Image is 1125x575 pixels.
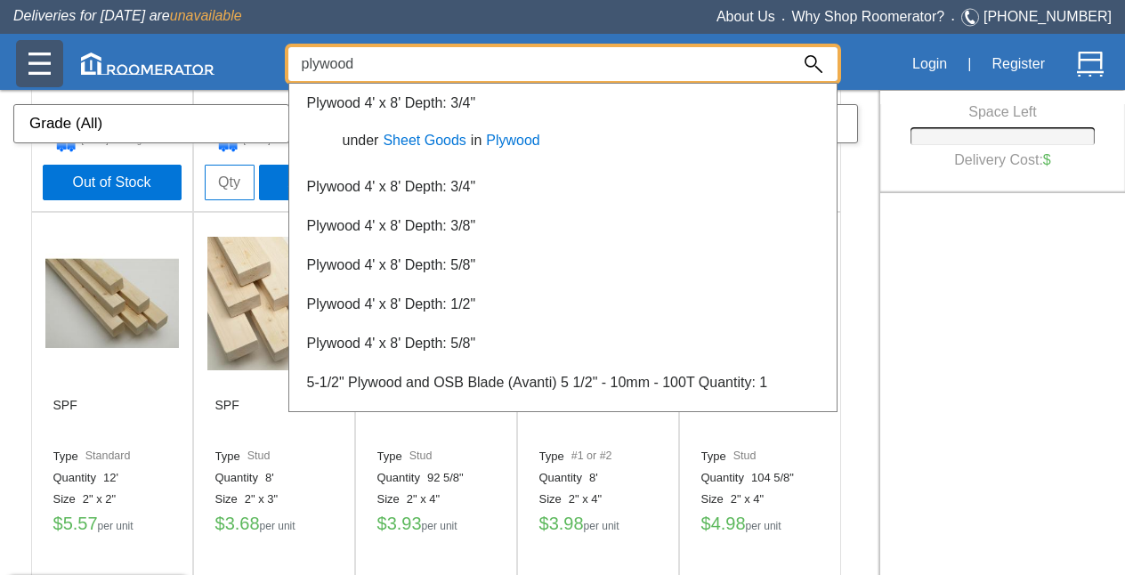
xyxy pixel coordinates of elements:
input: Search...? [288,47,789,81]
span: Deliveries for [DATE] are [13,8,242,23]
a: Plywood 4' x 8' Depth: 5/8" [307,336,476,351]
a: [PHONE_NUMBER] [983,9,1112,24]
img: Search_Icon.svg [805,55,822,73]
label: under [334,130,379,151]
img: Categories.svg [28,53,51,75]
a: 5-1/2" Plywood and OSB Blade (Avanti) 5 1/2" - 10mm - 100T Quantity: 1 [307,375,768,390]
a: Plywood 4' x 8' Depth: 1/2" [307,296,476,312]
button: Register [982,45,1055,83]
span: in [471,133,482,148]
span: • [944,15,961,23]
a: Plywood 4' x 8' Depth: 5/8" [307,257,476,272]
img: roomerator-logo.svg [81,53,214,75]
img: Cart.svg [1077,51,1104,77]
span: unavailable [170,8,242,23]
a: Plywood 4' x 8' Depth: 3/4" [307,179,476,194]
span: • [775,15,792,23]
img: Telephone.svg [961,6,983,28]
div: | [957,45,982,84]
a: Why Shop Roomerator? [792,9,945,24]
a: About Us [716,9,775,24]
a: Plywood 4' x 8' Depth: 3/8" [307,218,476,233]
a: Plywood 4' x 8' Depth: 3/4" [307,95,476,110]
button: Login [902,45,957,83]
a: Plywood [482,133,544,148]
a: Sheet Goods [378,133,470,148]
